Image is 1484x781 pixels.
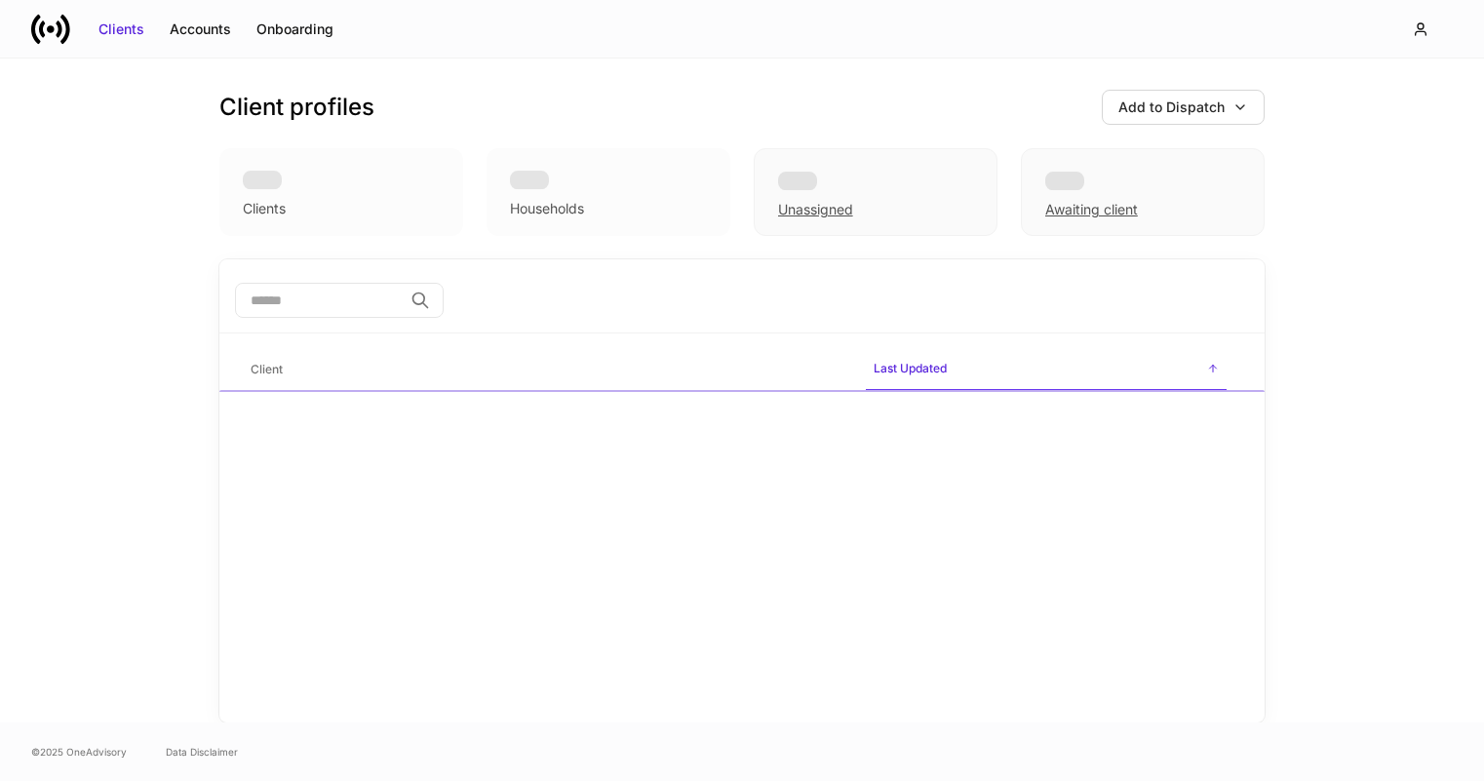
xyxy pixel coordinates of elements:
div: Unassigned [778,200,853,219]
button: Clients [86,14,157,45]
div: Households [510,199,584,218]
h6: Last Updated [874,359,947,377]
a: Data Disclaimer [166,744,238,760]
h3: Client profiles [219,92,374,123]
div: Clients [243,199,286,218]
button: Accounts [157,14,244,45]
div: Awaiting client [1045,200,1138,219]
span: Client [243,350,850,390]
div: Unassigned [754,148,997,236]
div: Clients [98,20,144,39]
span: © 2025 OneAdvisory [31,744,127,760]
div: Onboarding [256,20,333,39]
div: Awaiting client [1021,148,1265,236]
div: Add to Dispatch [1118,98,1225,117]
button: Onboarding [244,14,346,45]
span: Last Updated [866,349,1227,391]
div: Accounts [170,20,231,39]
h6: Client [251,360,283,378]
button: Add to Dispatch [1102,90,1265,125]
